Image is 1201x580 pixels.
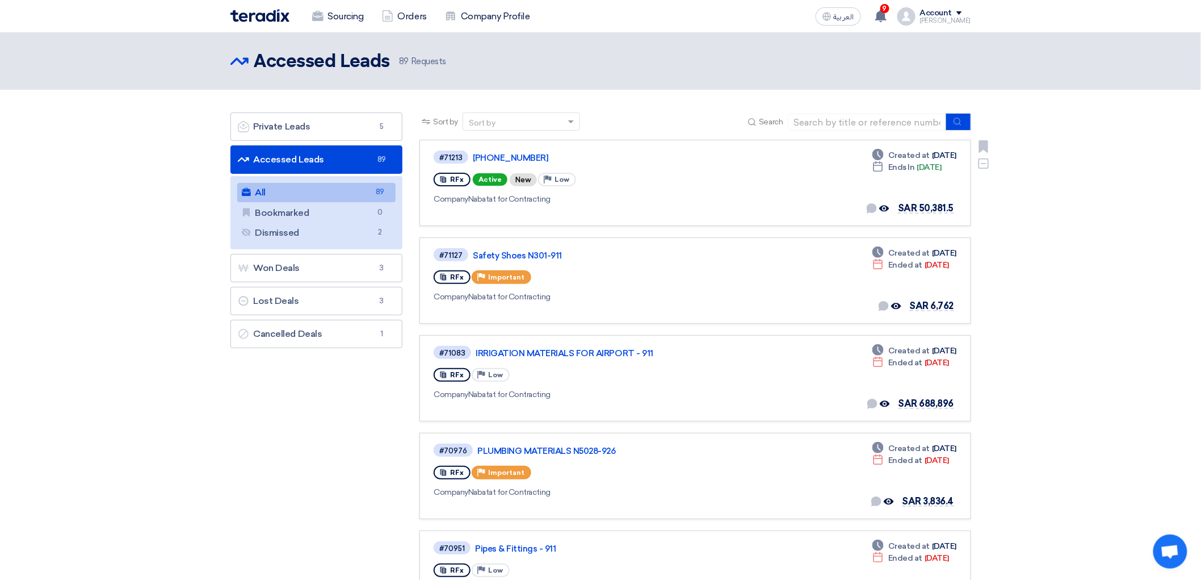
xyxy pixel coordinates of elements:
span: العربية [834,13,854,21]
span: Ends In [888,161,915,173]
span: 3 [375,262,388,274]
a: Dismissed [237,223,396,243]
input: Search by title or reference number [788,114,947,131]
div: #71127 [439,252,463,259]
span: RFx [450,273,464,281]
div: Nabatat for Contracting [434,291,759,303]
a: Sourcing [303,4,373,29]
div: New [510,173,537,186]
span: 3 [375,295,388,307]
div: #71213 [439,154,463,161]
span: Company [434,390,468,399]
h2: Accessed Leads [254,51,390,73]
span: SAR 6,762 [910,301,954,311]
div: [DATE] [872,454,949,466]
a: Won Deals3 [230,254,403,282]
span: Low [555,176,569,183]
div: [DATE] [872,443,956,454]
img: Teradix logo [230,9,289,22]
span: 5 [375,121,388,132]
a: Cancelled Deals1 [230,320,403,348]
span: RFx [450,566,464,574]
img: profile_test.png [897,7,916,26]
a: Pipes & Fittings - 911 [475,544,759,554]
span: SAR 3,836.4 [902,496,954,507]
span: Active [473,173,507,186]
a: PLUMBING MATERIALS N5028-926 [477,446,761,456]
a: Safety Shoes N301-911 [473,251,757,261]
span: Ended at [888,552,922,564]
a: Company Profile [436,4,539,29]
span: Search [759,116,783,128]
span: Created at [888,247,930,259]
a: Open chat [1153,535,1187,569]
span: 89 [375,154,388,165]
span: RFx [450,469,464,477]
a: Lost Deals3 [230,287,403,315]
div: Sort by [469,117,495,129]
a: Accessed Leads89 [230,145,403,174]
div: [PERSON_NAME] [920,18,971,24]
span: SAR 688,896 [898,398,954,409]
div: #70951 [439,545,465,552]
a: [PHONE_NUMBER] [473,153,757,163]
div: [DATE] [872,345,956,357]
div: [DATE] [872,149,956,161]
span: Low [488,371,503,379]
span: Sort by [433,116,458,128]
span: Low [488,566,503,574]
span: Created at [888,443,930,454]
a: All [237,183,396,202]
span: Company [434,487,468,497]
span: 89 [373,186,387,198]
div: #70976 [439,447,467,454]
a: Private Leads5 [230,112,403,141]
span: SAR 50,381.5 [898,203,954,214]
span: Important [488,273,524,281]
span: RFx [450,176,464,183]
span: Ended at [888,357,922,369]
div: [DATE] [872,247,956,259]
span: Created at [888,540,930,552]
div: Nabatat for Contracting [434,486,763,498]
span: Company [434,194,468,204]
div: Nabatat for Contracting [434,193,759,205]
a: Bookmarked [237,203,396,223]
span: 9 [880,4,889,13]
div: [DATE] [872,161,942,173]
div: #71083 [439,349,465,357]
a: Orders [373,4,436,29]
span: Ended at [888,259,922,271]
div: Account [920,9,952,18]
div: [DATE] [872,259,949,271]
span: Created at [888,345,930,357]
span: 0 [373,207,387,219]
span: Important [488,469,524,477]
span: 1 [375,328,388,340]
div: Nabatat for Contracting [434,389,762,400]
span: Requests [399,55,446,68]
a: IRRIGATION MATERIALS FOR AIRPORT - 911 [476,348,759,358]
span: Created at [888,149,930,161]
div: [DATE] [872,357,949,369]
span: Ended at [888,454,922,466]
span: Company [434,292,468,302]
div: [DATE] [872,540,956,552]
span: 2 [373,227,387,239]
button: العربية [816,7,861,26]
span: 89 [399,56,409,66]
span: RFx [450,371,464,379]
div: [DATE] [872,552,949,564]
